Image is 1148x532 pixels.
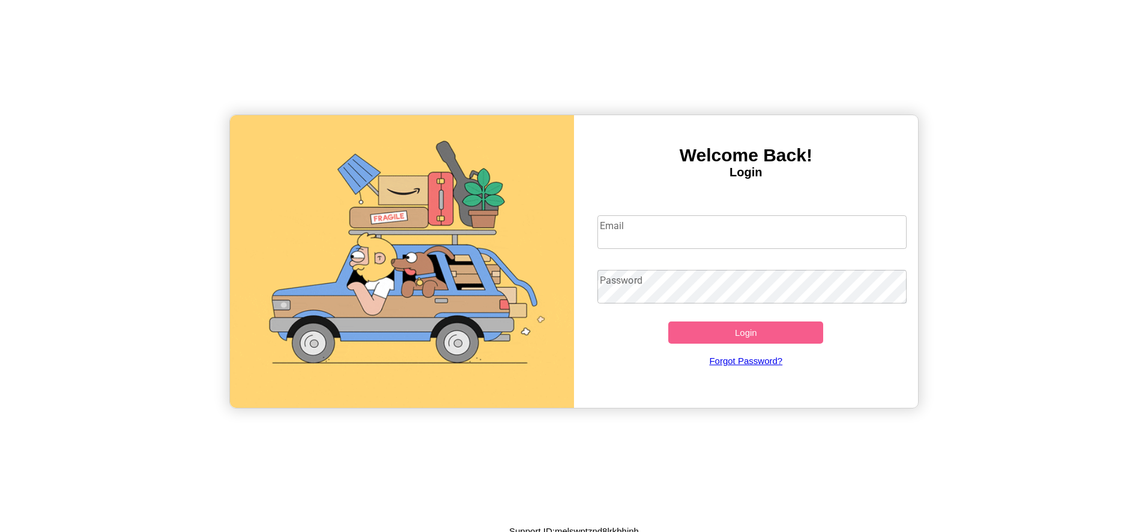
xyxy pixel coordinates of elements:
[574,166,918,179] h4: Login
[230,115,574,408] img: gif
[574,145,918,166] h3: Welcome Back!
[591,344,901,378] a: Forgot Password?
[668,321,823,344] button: Login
